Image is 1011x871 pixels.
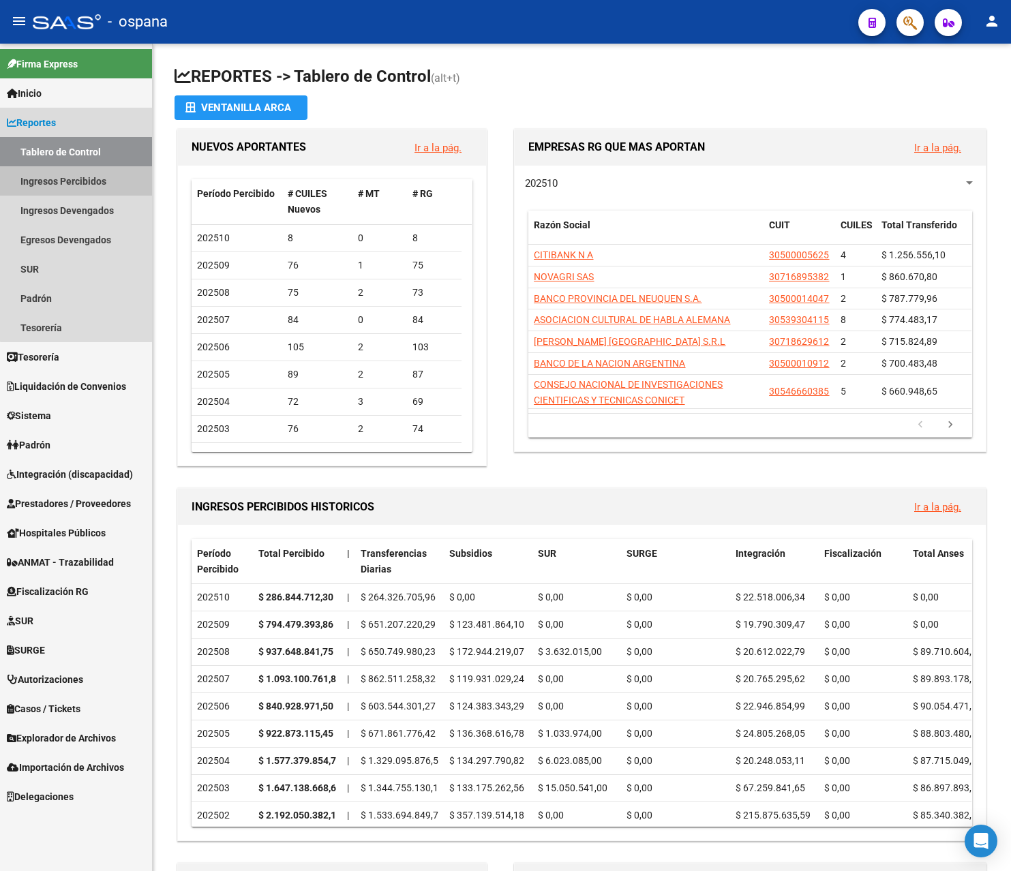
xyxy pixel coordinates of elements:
mat-icon: menu [11,13,27,29]
span: # RG [412,188,433,199]
span: $ 651.207.220,29 [361,619,436,630]
button: Ir a la pág. [903,494,972,519]
div: 202510 [197,590,247,605]
div: 69 [412,394,456,410]
a: Ir a la pág. [914,142,961,154]
span: $ 136.368.616,78 [449,728,524,739]
span: $ 89.710.604,66 [913,646,982,657]
div: 2 [358,285,402,301]
span: $ 0,00 [824,646,850,657]
div: Ventanilla ARCA [185,95,297,120]
span: Total Percibido [258,548,325,559]
span: $ 87.715.049,22 [913,755,982,766]
span: Transferencias Diarias [361,548,427,575]
span: $ 0,00 [627,782,652,793]
span: Total Transferido [881,219,957,230]
span: Importación de Archivos [7,760,124,775]
span: $ 123.481.864,10 [449,619,524,630]
span: $ 134.297.790,82 [449,755,524,766]
div: 76 [288,421,347,437]
span: $ 67.259.841,65 [736,782,805,793]
strong: $ 794.479.393,86 [258,619,333,630]
div: 84 [288,312,347,328]
span: INGRESOS PERCIBIDOS HISTORICOS [192,500,374,513]
span: Casos / Tickets [7,701,80,716]
span: | [347,619,349,630]
span: Autorizaciones [7,672,83,687]
a: go to next page [937,418,963,433]
span: | [347,592,349,602]
a: go to previous page [907,418,933,433]
span: $ 0,00 [824,673,850,684]
datatable-header-cell: # RG [407,179,462,224]
span: Fiscalización [824,548,881,559]
span: | [347,782,349,793]
div: 202509 [197,617,247,632]
span: Período Percibido [197,188,275,199]
span: $ 215.875.635,59 [736,810,811,821]
div: 2 [358,448,402,464]
span: $ 860.670,80 [881,271,937,282]
a: Ir a la pág. [414,142,462,154]
datatable-header-cell: Total Anses [907,539,996,584]
div: 76 [288,258,347,273]
strong: $ 1.577.379.854,72 [258,755,342,766]
span: $ 89.893.178,71 [913,673,982,684]
span: $ 1.344.755.130,15 [361,782,444,793]
span: 30500010912 [769,358,829,369]
span: SURGE [627,548,657,559]
span: EMPRESAS RG QUE MAS APORTAN [528,140,705,153]
span: | [347,755,349,766]
span: $ 22.518.006,34 [736,592,805,602]
span: 202508 [197,287,230,298]
span: Delegaciones [7,789,74,804]
span: $ 15.050.541,00 [538,782,607,793]
div: 1 [358,258,402,273]
datatable-header-cell: # MT [352,179,407,224]
strong: $ 2.192.050.382,16 [258,810,342,821]
span: Explorador de Archivos [7,731,116,746]
span: $ 85.340.382,61 [913,810,982,821]
div: 89 [288,367,347,382]
span: $ 862.511.258,32 [361,673,436,684]
button: Ventanilla ARCA [175,95,307,120]
div: 202508 [197,644,247,660]
div: 202505 [197,726,247,742]
span: $ 700.483,48 [881,358,937,369]
span: $ 0,00 [824,701,850,712]
strong: $ 286.844.712,30 [258,592,333,602]
span: $ 660.948,65 [881,386,937,397]
strong: $ 840.928.971,50 [258,701,333,712]
div: 8 [412,230,456,246]
span: $ 0,00 [824,592,850,602]
div: 202507 [197,671,247,687]
div: 75 [412,258,456,273]
span: ANMAT - Trazabilidad [7,555,114,570]
strong: $ 1.647.138.668,62 [258,782,342,793]
mat-icon: person [984,13,1000,29]
div: 202504 [197,753,247,769]
span: $ 22.946.854,99 [736,701,805,712]
div: 74 [412,421,456,437]
span: 2 [841,358,846,369]
span: $ 0,00 [824,782,850,793]
span: $ 1.533.694.849,78 [361,810,444,821]
span: $ 715.824,89 [881,336,937,347]
span: 202510 [197,232,230,243]
strong: $ 937.648.841,75 [258,646,333,657]
span: BANCO PROVINCIA DEL NEUQUEN S.A. [534,293,701,304]
span: 30539304115 [769,314,829,325]
span: 4 [841,249,846,260]
span: | [347,728,349,739]
datatable-header-cell: Integración [730,539,819,584]
a: Ir a la pág. [914,501,961,513]
div: 202503 [197,780,247,796]
span: $ 0,00 [538,673,564,684]
span: $ 20.765.295,62 [736,673,805,684]
div: 103 [412,339,456,355]
span: Hospitales Públicos [7,525,106,540]
span: 202505 [197,369,230,380]
span: 8 [841,314,846,325]
h1: REPORTES -> Tablero de Control [175,65,989,89]
span: $ 774.483,17 [881,314,937,325]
